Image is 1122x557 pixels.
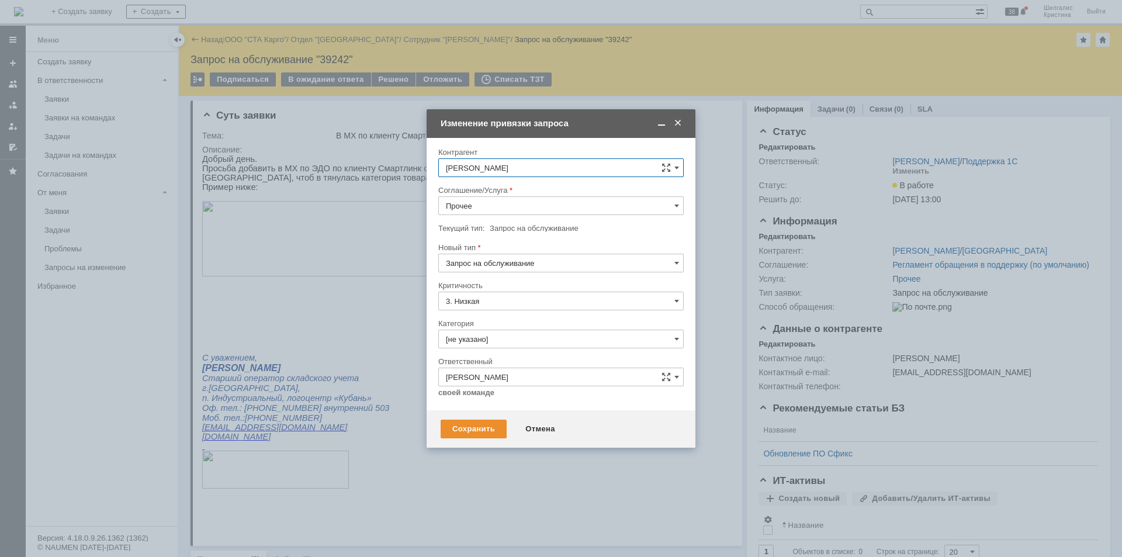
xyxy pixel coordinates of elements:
div: Соглашение/Услуга [438,186,681,194]
div: Новый тип [438,244,681,251]
label: Текущий тип: [438,224,484,233]
div: Критичность [438,282,681,289]
div: Ответственный [438,358,681,365]
a: своей команде [438,388,494,397]
div: Категория [438,320,681,327]
span: Закрыть [672,118,684,129]
div: Изменение привязки запроса [441,118,684,129]
span: Сложная форма [662,163,671,172]
div: Контрагент [438,148,681,156]
span: Сложная форма [662,372,671,382]
span: Свернуть (Ctrl + M) [656,118,667,129]
span: Запрос на обслуживание [490,224,579,233]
